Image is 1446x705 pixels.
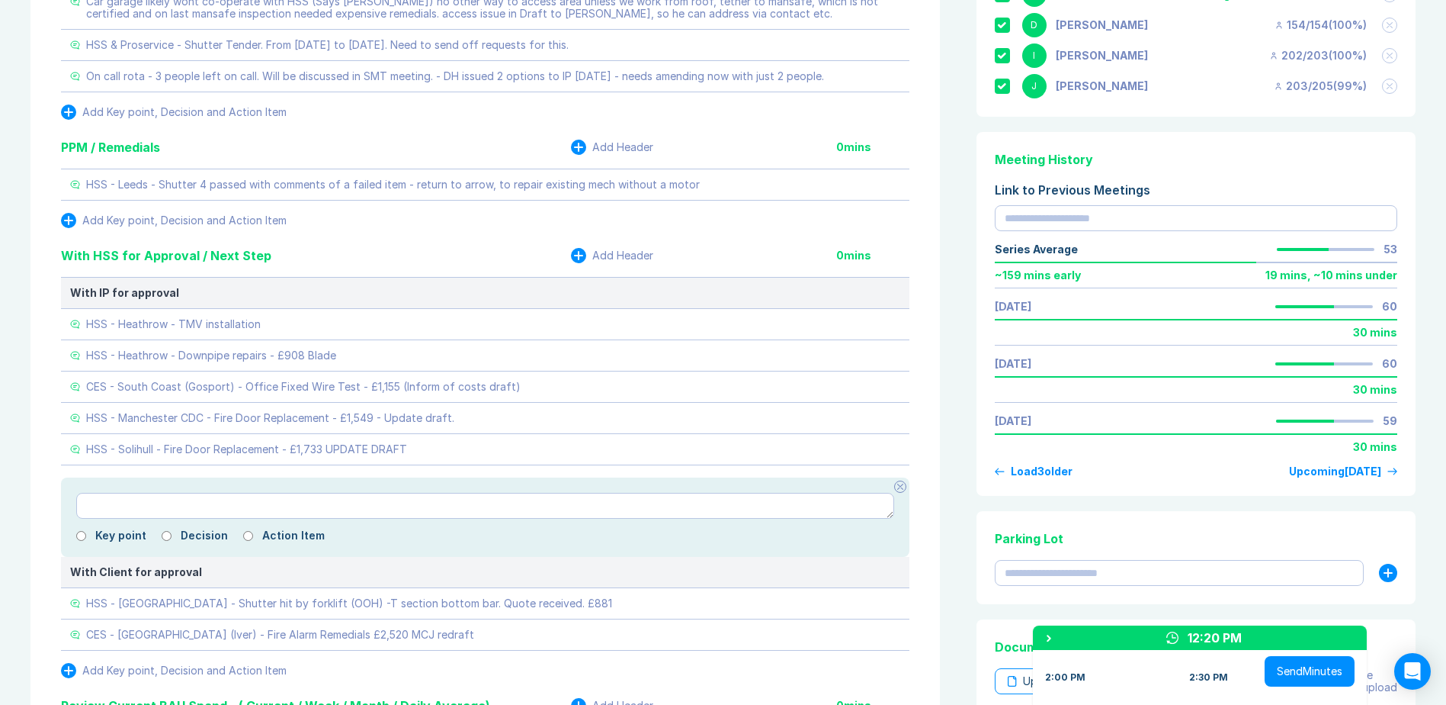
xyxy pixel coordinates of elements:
[181,530,228,542] label: Decision
[995,358,1031,370] a: [DATE]
[86,318,261,330] div: HSS - Heathrow - TMV installation
[1265,269,1397,282] div: 19 mins , ~ 10 mins under
[70,566,900,578] div: With Client for approval
[995,638,1397,656] div: Documents & Images
[995,668,1106,694] div: Upload File(s)
[836,249,909,262] div: 0 mins
[86,349,336,362] div: HSS - Heathrow - Downpipe repairs - £908 Blade
[86,381,521,393] div: CES - South Coast (Gosport) - Office Fixed Wire Test - £1,155 (Inform of costs draft)
[1022,74,1047,98] div: J
[61,213,287,228] button: Add Key point, Decision and Action Item
[1353,327,1397,339] div: 30 mins
[1269,50,1367,62] div: 202 / 203 ( 100 %)
[1274,19,1367,31] div: 154 / 154 ( 100 %)
[1383,415,1397,427] div: 59
[86,597,612,610] div: HSS - [GEOGRAPHIC_DATA] - Shutter hit by forklift (OOH) -T section bottom bar. Quote received. £881
[1289,465,1397,478] a: Upcoming[DATE]
[82,665,287,677] div: Add Key point, Decision and Action Item
[61,246,271,265] div: With HSS for Approval / Next Step
[571,140,653,155] button: Add Header
[1289,465,1381,478] div: Upcoming [DATE]
[1265,656,1355,687] button: SendMinutes
[836,141,909,153] div: 0 mins
[995,530,1397,548] div: Parking Lot
[1022,13,1047,37] div: D
[61,105,287,120] button: Add Key point, Decision and Action Item
[1274,80,1367,92] div: 203 / 205 ( 99 %)
[592,249,653,262] div: Add Header
[995,415,1031,427] a: [DATE]
[70,287,900,299] div: With IP for approval
[86,179,700,191] div: HSS - Leeds - Shutter 4 passed with comments of a failed item - return to arrow, to repair existi...
[1045,671,1085,684] div: 2:00 PM
[61,663,287,678] button: Add Key point, Decision and Action Item
[1056,19,1148,31] div: David Hayter
[995,150,1397,169] div: Meeting History
[86,629,474,641] div: CES - [GEOGRAPHIC_DATA] (Iver) - Fire Alarm Remedials £2,520 MCJ redraft
[82,106,287,118] div: Add Key point, Decision and Action Item
[1394,653,1431,690] div: Open Intercom Messenger
[1056,80,1148,92] div: Jonny Welbourn
[1022,43,1047,68] div: I
[1353,384,1397,396] div: 30 mins
[1383,243,1397,256] div: 53
[95,530,146,542] label: Key point
[1011,465,1072,478] div: Load 3 older
[86,412,454,424] div: HSS - Manchester CDC - Fire Door Replacement - £1,549 - Update draft.
[1056,50,1148,62] div: Iain Parnell
[995,465,1072,478] button: Load3older
[995,243,1078,256] div: Series Average
[86,443,407,456] div: HSS - Solihull - Fire Door Replacement - £1,733 UPDATE DRAFT
[61,138,160,156] div: PPM / Remedials
[82,214,287,227] div: Add Key point, Decision and Action Item
[262,530,325,542] label: Action Item
[592,141,653,153] div: Add Header
[86,70,824,82] div: On call rota - 3 people left on call. Will be discussed in SMT meeting. - DH issued 2 options to ...
[995,181,1397,199] div: Link to Previous Meetings
[86,39,569,51] div: HSS & Proservice - Shutter Tender. From [DATE] to [DATE]. Need to send off requests for this.
[1188,629,1242,647] div: 12:20 PM
[1382,301,1397,313] div: 60
[995,269,1081,282] div: ~ 159 mins early
[1353,441,1397,453] div: 30 mins
[995,301,1031,313] a: [DATE]
[571,248,653,263] button: Add Header
[1189,671,1228,684] div: 2:30 PM
[1382,358,1397,370] div: 60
